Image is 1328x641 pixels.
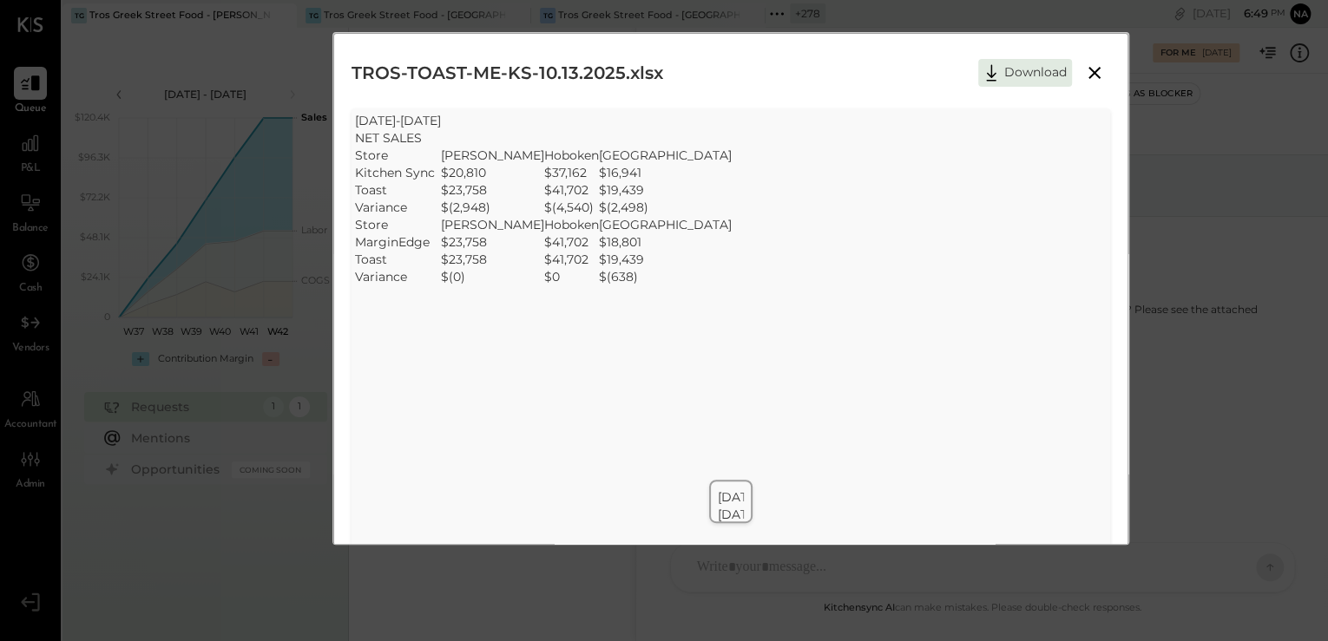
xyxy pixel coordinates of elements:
[355,199,441,216] td: Variance
[355,129,441,147] td: NET SALES
[441,216,544,233] td: [PERSON_NAME]
[599,216,732,233] td: [GEOGRAPHIC_DATA]
[599,268,732,285] td: $(638)
[355,164,441,181] td: Kitchen Sync
[441,233,544,251] td: $23,758
[355,268,441,285] td: Variance
[599,251,732,268] td: $19,439
[718,488,792,523] td: [DATE]-[DATE]
[544,233,599,251] td: $41,702
[599,147,732,164] td: [GEOGRAPHIC_DATA]
[599,233,732,251] td: $18,801
[544,164,599,181] td: $37,162
[544,147,599,164] td: Hoboken
[441,147,544,164] td: [PERSON_NAME]
[599,181,732,199] td: $19,439
[544,199,599,216] td: $(4,540)
[441,164,544,181] td: $20,810
[544,181,599,199] td: $41,702
[355,112,441,129] td: [DATE]-[DATE]
[355,181,441,199] td: Toast
[544,251,599,268] td: $41,702
[599,164,732,181] td: $16,941
[355,216,441,233] td: Store
[544,216,599,233] td: Hoboken
[441,199,544,216] td: $(2,948)
[355,233,441,251] td: MarginEdge
[441,181,544,199] td: $23,758
[544,268,599,285] td: $0
[978,59,1072,87] button: Download
[441,251,544,268] td: $23,758
[355,251,441,268] td: Toast
[352,51,663,95] h2: TROS-TOAST-ME-KS-10.13.2025.xlsx
[441,268,544,285] td: $(0)
[599,199,732,216] td: $(2,498)
[355,147,441,164] td: Store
